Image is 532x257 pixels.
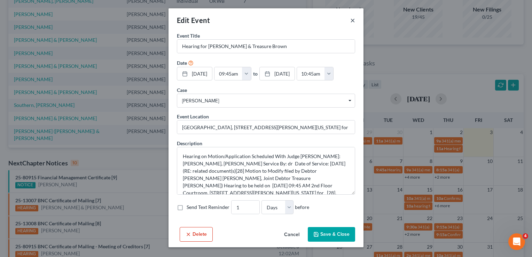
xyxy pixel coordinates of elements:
[308,227,355,242] button: Save & Close
[177,33,200,39] span: Event Title
[182,97,350,104] span: [PERSON_NAME]
[177,140,202,147] label: Description
[177,16,210,24] span: Edit Event
[214,67,242,80] input: -- : --
[232,201,259,214] input: --
[523,233,528,239] span: 4
[177,120,355,134] input: Enter location...
[260,67,295,80] a: [DATE]
[253,70,258,77] label: to
[297,67,325,80] input: -- : --
[350,16,355,24] button: ×
[177,86,187,94] label: Case
[177,67,212,80] a: [DATE]
[177,59,187,67] label: Date
[180,227,213,242] button: Delete
[177,113,209,120] label: Event Location
[508,233,525,250] iframe: Intercom live chat
[295,204,309,211] span: before
[279,228,305,242] button: Cancel
[187,204,229,211] label: Send Text Reminder
[177,40,355,53] input: Enter event name...
[177,94,355,108] span: Select box activate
